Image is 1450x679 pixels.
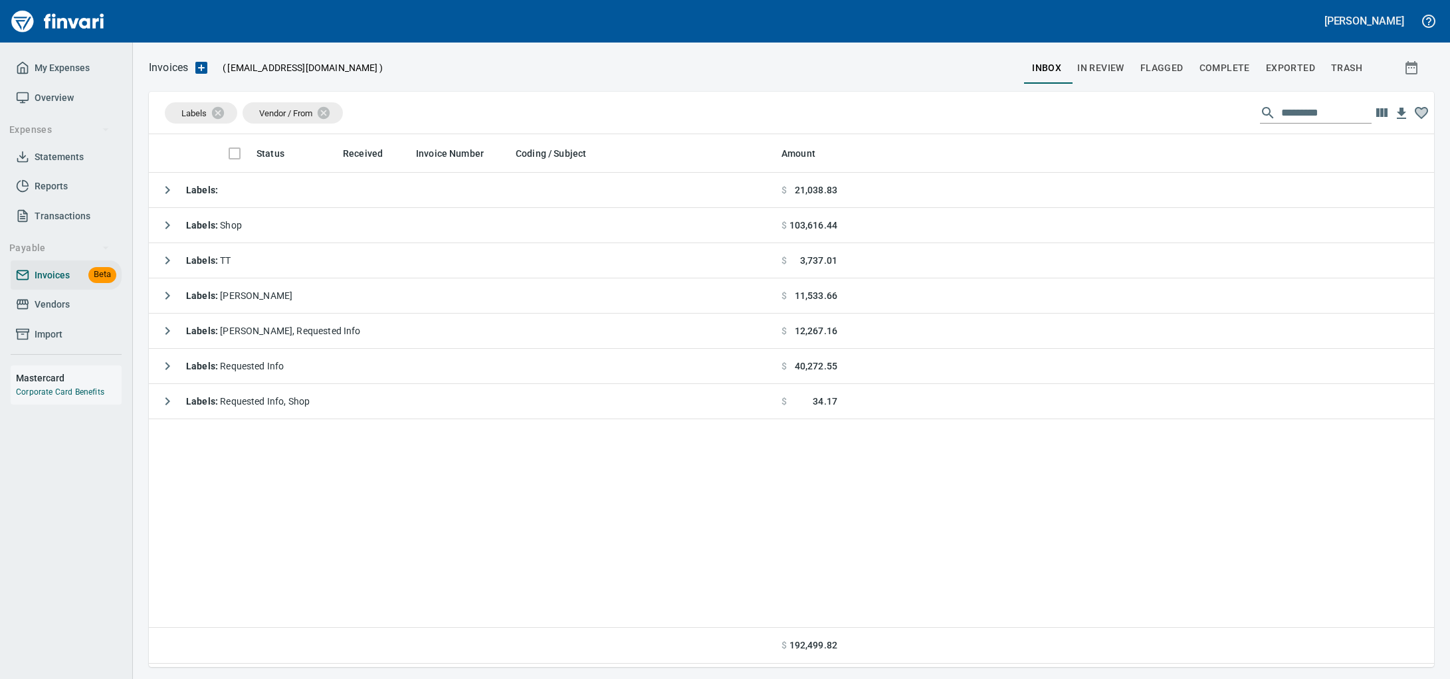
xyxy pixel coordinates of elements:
[1199,60,1250,76] span: Complete
[1372,103,1392,123] button: Choose columns to display
[1321,11,1407,31] button: [PERSON_NAME]
[186,396,310,407] span: Requested Info, Shop
[416,145,484,161] span: Invoice Number
[215,61,383,74] p: ( )
[800,254,837,267] span: 3,737.01
[781,183,787,197] span: $
[16,387,104,397] a: Corporate Card Benefits
[343,145,383,161] span: Received
[781,219,787,232] span: $
[1077,60,1124,76] span: In Review
[186,220,242,231] span: Shop
[35,208,90,225] span: Transactions
[4,236,115,260] button: Payable
[186,220,220,231] strong: Labels :
[16,371,122,385] h6: Mastercard
[35,90,74,106] span: Overview
[1266,60,1315,76] span: Exported
[516,145,603,161] span: Coding / Subject
[35,296,70,313] span: Vendors
[789,638,837,652] span: 192,499.82
[1411,103,1431,123] button: Column choices favorited. Click to reset to default
[4,118,115,142] button: Expenses
[9,240,110,256] span: Payable
[416,145,501,161] span: Invoice Number
[789,219,838,232] span: 103,616.44
[186,326,220,336] strong: Labels :
[35,326,62,343] span: Import
[781,145,833,161] span: Amount
[11,290,122,320] a: Vendors
[88,267,116,282] span: Beta
[11,171,122,201] a: Reports
[1392,104,1411,124] button: Download Table
[781,289,787,302] span: $
[186,290,220,301] strong: Labels :
[181,108,207,118] span: Labels
[165,102,237,124] div: Labels
[186,255,231,266] span: TT
[186,255,220,266] strong: Labels :
[795,183,837,197] span: 21,038.83
[186,361,220,371] strong: Labels :
[516,145,586,161] span: Coding / Subject
[11,260,122,290] a: InvoicesBeta
[149,60,188,76] nav: breadcrumb
[226,61,379,74] span: [EMAIL_ADDRESS][DOMAIN_NAME]
[35,149,84,165] span: Statements
[781,254,787,267] span: $
[243,102,343,124] div: Vendor / From
[186,361,284,371] span: Requested Info
[781,145,815,161] span: Amount
[257,145,284,161] span: Status
[343,145,400,161] span: Received
[781,395,787,408] span: $
[1140,60,1184,76] span: Flagged
[9,122,110,138] span: Expenses
[781,324,787,338] span: $
[257,145,302,161] span: Status
[35,178,68,195] span: Reports
[1392,56,1434,80] button: Show invoices within a particular date range
[1331,60,1362,76] span: trash
[11,142,122,172] a: Statements
[11,320,122,349] a: Import
[1324,14,1404,28] h5: [PERSON_NAME]
[149,60,188,76] p: Invoices
[259,108,312,118] span: Vendor / From
[35,60,90,76] span: My Expenses
[186,290,292,301] span: [PERSON_NAME]
[795,324,837,338] span: 12,267.16
[35,267,70,284] span: Invoices
[11,83,122,113] a: Overview
[11,53,122,83] a: My Expenses
[186,326,361,336] span: [PERSON_NAME], Requested Info
[795,289,837,302] span: 11,533.66
[781,359,787,373] span: $
[186,185,218,195] strong: Labels :
[795,359,837,373] span: 40,272.55
[11,201,122,231] a: Transactions
[8,5,108,37] img: Finvari
[813,395,837,408] span: 34.17
[186,396,220,407] strong: Labels :
[1032,60,1061,76] span: inbox
[781,638,787,652] span: $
